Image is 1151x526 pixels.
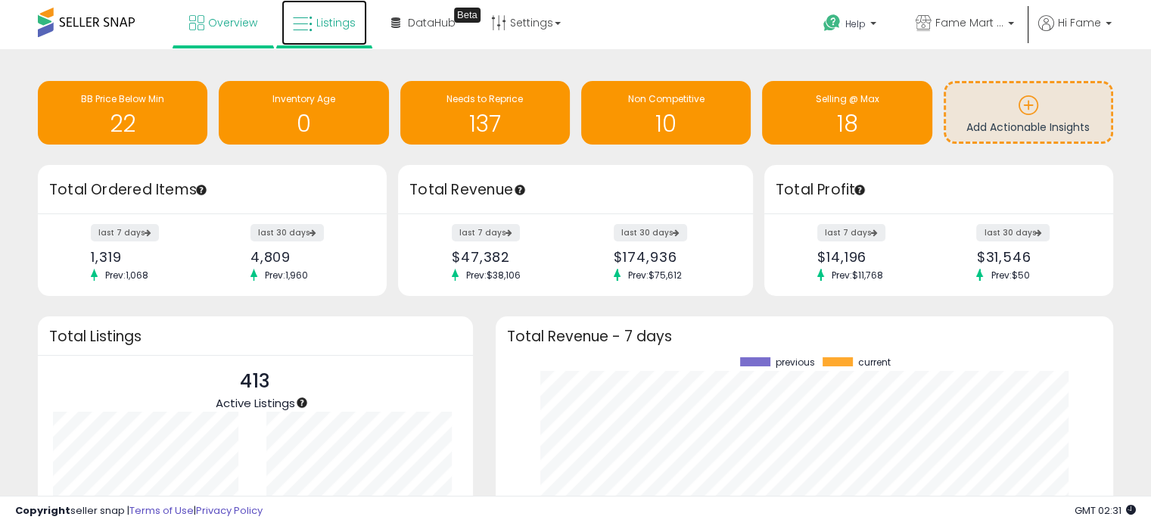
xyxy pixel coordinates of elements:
h1: 0 [226,111,381,136]
span: BB Price Below Min [81,92,164,105]
span: current [858,357,891,368]
a: Privacy Policy [196,503,263,518]
span: Prev: 1,960 [257,269,316,282]
span: Prev: $50 [983,269,1037,282]
a: Inventory Age 0 [219,81,388,145]
a: BB Price Below Min 22 [38,81,207,145]
div: Tooltip anchor [194,183,208,197]
label: last 7 days [452,224,520,241]
div: Tooltip anchor [853,183,866,197]
a: Add Actionable Insights [946,83,1111,142]
span: DataHub [408,15,456,30]
h3: Total Listings [49,331,462,342]
div: $14,196 [817,249,927,265]
span: Needs to Reprice [446,92,523,105]
span: Prev: 1,068 [98,269,156,282]
label: last 7 days [91,224,159,241]
h3: Total Ordered Items [49,179,375,201]
a: Help [811,2,891,49]
label: last 30 days [976,224,1050,241]
i: Get Help [823,14,841,33]
span: Fame Mart CA [935,15,1003,30]
h1: 10 [589,111,743,136]
h3: Total Profit [776,179,1102,201]
span: Add Actionable Insights [966,120,1090,135]
span: Prev: $38,106 [459,269,528,282]
h1: 137 [408,111,562,136]
div: seller snap | | [15,504,263,518]
label: last 30 days [614,224,687,241]
label: last 7 days [817,224,885,241]
span: Prev: $75,612 [621,269,689,282]
a: Terms of Use [129,503,194,518]
h3: Total Revenue [409,179,742,201]
span: Non Competitive [628,92,705,105]
div: $31,546 [976,249,1086,265]
h1: 18 [770,111,924,136]
p: 413 [216,367,295,396]
span: Hi Fame [1058,15,1101,30]
span: Active Listings [216,395,295,411]
a: Needs to Reprice 137 [400,81,570,145]
div: Tooltip anchor [454,8,481,23]
a: Non Competitive 10 [581,81,751,145]
div: Tooltip anchor [295,396,309,409]
span: Prev: $11,768 [824,269,891,282]
h3: Total Revenue - 7 days [507,331,1102,342]
div: 4,809 [250,249,360,265]
span: Inventory Age [272,92,335,105]
span: previous [776,357,815,368]
label: last 30 days [250,224,324,241]
h1: 22 [45,111,200,136]
div: Tooltip anchor [513,183,527,197]
span: Help [845,17,866,30]
div: $47,382 [452,249,565,265]
span: Listings [316,15,356,30]
span: Overview [208,15,257,30]
div: 1,319 [91,249,201,265]
a: Selling @ Max 18 [762,81,932,145]
div: $174,936 [614,249,726,265]
span: 2025-10-9 02:31 GMT [1075,503,1136,518]
strong: Copyright [15,503,70,518]
span: Selling @ Max [815,92,879,105]
a: Hi Fame [1038,15,1112,49]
